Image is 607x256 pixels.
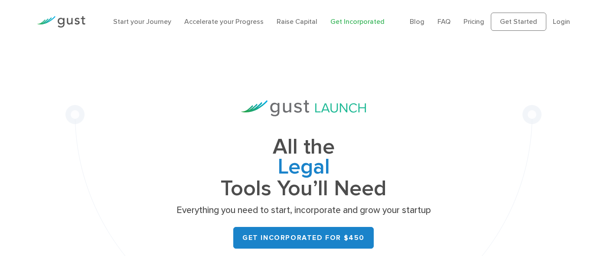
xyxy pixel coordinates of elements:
[437,17,450,26] a: FAQ
[463,17,484,26] a: Pricing
[173,204,434,217] p: Everything you need to start, incorporate and grow your startup
[184,17,264,26] a: Accelerate your Progress
[37,16,85,28] img: Gust Logo
[491,13,546,31] a: Get Started
[241,100,366,116] img: Gust Launch Logo
[233,227,374,249] a: Get Incorporated for $450
[277,17,317,26] a: Raise Capital
[410,17,424,26] a: Blog
[173,137,434,198] h1: All the Tools You’ll Need
[113,17,171,26] a: Start your Journey
[173,157,434,179] span: Legal
[553,17,570,26] a: Login
[330,17,385,26] a: Get Incorporated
